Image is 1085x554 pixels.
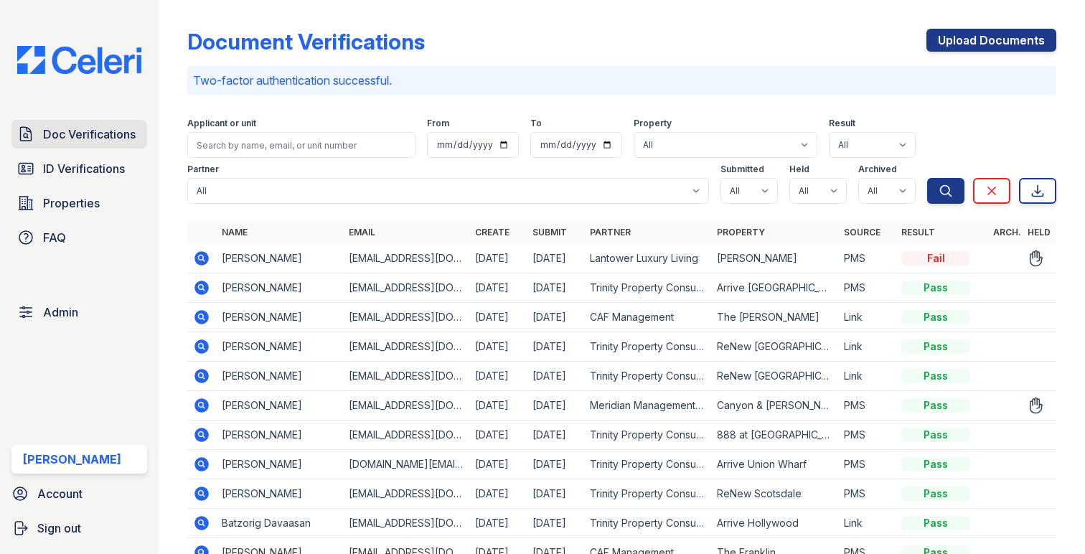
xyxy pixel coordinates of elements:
[469,479,527,509] td: [DATE]
[838,421,896,450] td: PMS
[711,303,838,332] td: The [PERSON_NAME]
[187,29,425,55] div: Document Verifications
[584,362,711,391] td: Trinity Property Consultants
[6,514,153,543] a: Sign out
[720,164,764,175] label: Submitted
[926,29,1056,52] a: Upload Documents
[222,227,248,238] a: Name
[584,303,711,332] td: CAF Management
[43,126,136,143] span: Doc Verifications
[711,509,838,538] td: Arrive Hollywood
[216,332,343,362] td: [PERSON_NAME]
[216,303,343,332] td: [PERSON_NAME]
[584,509,711,538] td: Trinity Property Consultants
[11,154,147,183] a: ID Verifications
[829,118,855,129] label: Result
[789,164,809,175] label: Held
[838,303,896,332] td: Link
[711,391,838,421] td: Canyon & [PERSON_NAME][GEOGRAPHIC_DATA]
[475,227,509,238] a: Create
[901,310,970,324] div: Pass
[584,450,711,479] td: Trinity Property Consultants
[901,339,970,354] div: Pass
[469,244,527,273] td: [DATE]
[527,273,584,303] td: [DATE]
[527,509,584,538] td: [DATE]
[343,303,470,332] td: [EMAIL_ADDRESS][DOMAIN_NAME]
[527,391,584,421] td: [DATE]
[6,479,153,508] a: Account
[711,273,838,303] td: Arrive [GEOGRAPHIC_DATA]
[901,369,970,383] div: Pass
[993,227,1021,238] a: Arch.
[216,362,343,391] td: [PERSON_NAME]
[469,509,527,538] td: [DATE]
[901,487,970,501] div: Pass
[216,479,343,509] td: [PERSON_NAME]
[530,118,542,129] label: To
[711,362,838,391] td: ReNew [GEOGRAPHIC_DATA]
[711,244,838,273] td: [PERSON_NAME]
[584,273,711,303] td: Trinity Property Consultants
[469,273,527,303] td: [DATE]
[838,362,896,391] td: Link
[901,251,970,266] div: Fail
[469,303,527,332] td: [DATE]
[216,244,343,273] td: [PERSON_NAME]
[844,227,880,238] a: Source
[343,362,470,391] td: [EMAIL_ADDRESS][DOMAIN_NAME]
[901,398,970,413] div: Pass
[838,273,896,303] td: PMS
[858,164,897,175] label: Archived
[187,118,256,129] label: Applicant or unit
[634,118,672,129] label: Property
[11,223,147,252] a: FAQ
[838,450,896,479] td: PMS
[43,229,66,246] span: FAQ
[216,421,343,450] td: [PERSON_NAME]
[216,391,343,421] td: [PERSON_NAME]
[343,479,470,509] td: [EMAIL_ADDRESS][DOMAIN_NAME]
[37,520,81,537] span: Sign out
[469,332,527,362] td: [DATE]
[527,450,584,479] td: [DATE]
[187,132,415,158] input: Search by name, email, or unit number
[901,227,935,238] a: Result
[838,391,896,421] td: PMS
[838,509,896,538] td: Link
[43,304,78,321] span: Admin
[711,479,838,509] td: ReNew Scotsdale
[527,332,584,362] td: [DATE]
[901,428,970,442] div: Pass
[187,164,219,175] label: Partner
[469,362,527,391] td: [DATE]
[527,479,584,509] td: [DATE]
[532,227,567,238] a: Submit
[37,485,83,502] span: Account
[343,273,470,303] td: [EMAIL_ADDRESS][DOMAIN_NAME]
[43,160,125,177] span: ID Verifications
[584,479,711,509] td: Trinity Property Consultants
[343,450,470,479] td: [DOMAIN_NAME][EMAIL_ADDRESS][DOMAIN_NAME]
[349,227,375,238] a: Email
[427,118,449,129] label: From
[6,46,153,74] img: CE_Logo_Blue-a8612792a0a2168367f1c8372b55b34899dd931a85d93a1a3d3e32e68fde9ad4.png
[711,332,838,362] td: ReNew [GEOGRAPHIC_DATA]
[469,421,527,450] td: [DATE]
[717,227,765,238] a: Property
[469,450,527,479] td: [DATE]
[1028,227,1051,238] a: Held
[590,227,631,238] a: Partner
[216,509,343,538] td: Batzorig Davaasan
[343,391,470,421] td: [EMAIL_ADDRESS][DOMAIN_NAME]
[584,421,711,450] td: Trinity Property Consultants
[838,244,896,273] td: PMS
[527,362,584,391] td: [DATE]
[527,244,584,273] td: [DATE]
[584,332,711,362] td: Trinity Property Consultants
[584,391,711,421] td: Meridian Management Group
[343,421,470,450] td: [EMAIL_ADDRESS][DOMAIN_NAME]
[711,421,838,450] td: 888 at [GEOGRAPHIC_DATA]
[901,516,970,530] div: Pass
